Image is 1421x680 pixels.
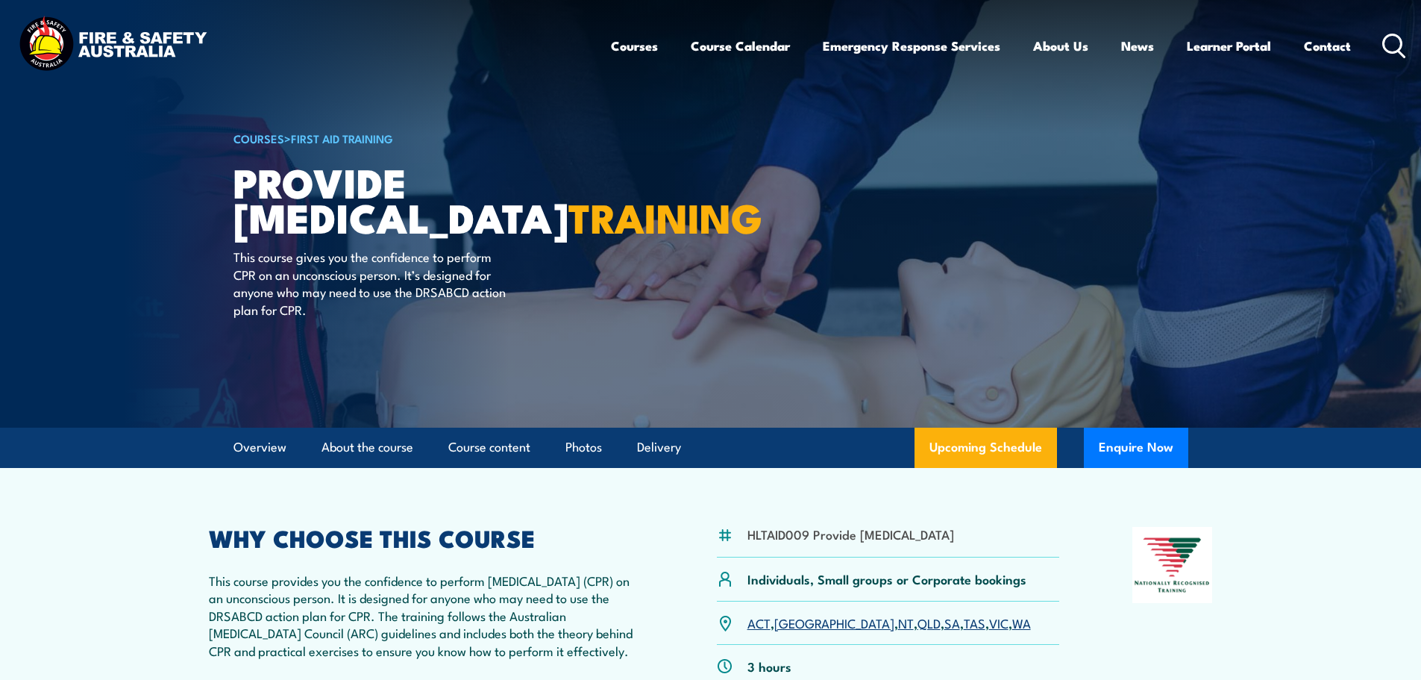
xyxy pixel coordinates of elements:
a: About the course [321,428,413,467]
a: Photos [565,428,602,467]
a: Emergency Response Services [823,26,1000,66]
a: VIC [989,614,1008,631]
a: Upcoming Schedule [915,428,1057,468]
a: ACT [747,614,771,631]
a: First Aid Training [291,130,393,146]
p: This course provides you the confidence to perform [MEDICAL_DATA] (CPR) on an unconscious person.... [209,572,644,659]
a: QLD [917,614,941,631]
button: Enquire Now [1084,428,1188,468]
a: About Us [1033,26,1088,66]
h2: WHY CHOOSE THIS COURSE [209,527,644,548]
p: , , , , , , , [747,614,1031,631]
a: [GEOGRAPHIC_DATA] [774,614,894,631]
p: Individuals, Small groups or Corporate bookings [747,570,1026,587]
li: HLTAID009 Provide [MEDICAL_DATA] [747,525,954,543]
a: Overview [233,428,286,467]
a: SA [944,614,960,631]
a: Course Calendar [691,26,790,66]
a: WA [1012,614,1031,631]
a: Course content [448,428,530,467]
a: COURSES [233,130,284,146]
a: Contact [1304,26,1351,66]
a: Delivery [637,428,681,467]
a: News [1121,26,1154,66]
a: Learner Portal [1187,26,1271,66]
a: TAS [964,614,985,631]
p: 3 hours [747,658,791,675]
h6: > [233,129,602,147]
p: This course gives you the confidence to perform CPR on an unconscious person. It’s designed for a... [233,248,506,318]
a: Courses [611,26,658,66]
h1: Provide [MEDICAL_DATA] [233,164,602,234]
img: Nationally Recognised Training logo. [1132,527,1213,603]
a: NT [898,614,914,631]
strong: TRAINING [568,185,762,247]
